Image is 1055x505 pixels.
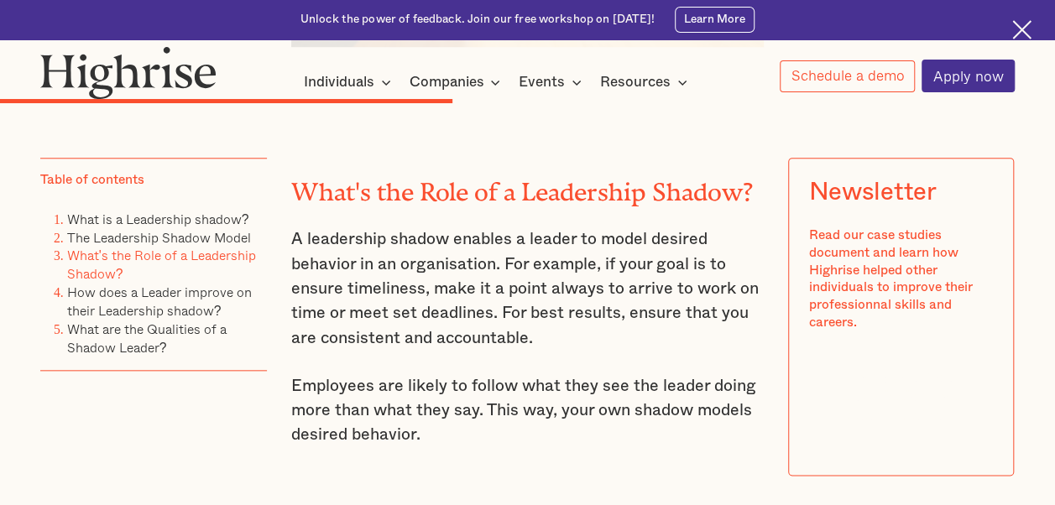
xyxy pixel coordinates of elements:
[67,209,249,229] a: What is a Leadership shadow?
[809,351,994,443] div: Modal Form success
[67,283,252,321] a: How does a Leader improve on their Leadership shadow?
[304,72,374,92] div: Individuals
[780,60,916,92] a: Schedule a demo
[922,60,1015,92] a: Apply now
[291,227,765,351] p: A leadership shadow enables a leader to model desired behavior in an organisation. For example, i...
[675,7,755,32] a: Learn More
[40,46,217,99] img: Highrise logo
[809,226,994,331] div: Read our case studies document and learn how Highrise helped other individuals to improve their p...
[409,72,505,92] div: Companies
[409,72,483,92] div: Companies
[67,319,227,357] a: What are the Qualities of a Shadow Leader?
[291,172,765,200] h2: What's the Role of a Leadership Shadow?
[67,246,256,284] a: What's the Role of a Leadership Shadow?
[304,72,396,92] div: Individuals
[40,172,144,190] div: Table of contents
[600,72,692,92] div: Resources
[67,227,251,247] a: The Leadership Shadow Model
[600,72,671,92] div: Resources
[300,12,655,28] div: Unlock the power of feedback. Join our free workshop on [DATE]!
[1012,20,1031,39] img: Cross icon
[519,72,565,92] div: Events
[826,368,977,426] div: Thank you! Your submission has been received!
[291,374,765,448] p: Employees are likely to follow what they see the leader doing more than what they say. This way, ...
[519,72,587,92] div: Events
[809,179,937,207] div: Newsletter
